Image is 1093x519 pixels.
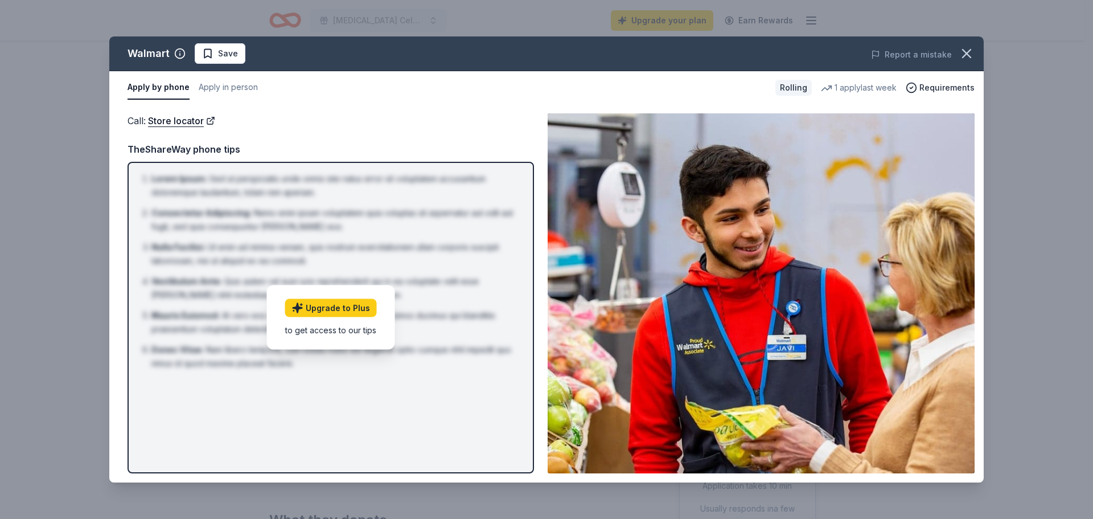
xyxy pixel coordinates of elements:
button: Requirements [906,81,975,95]
button: Apply by phone [128,76,190,100]
img: Image for Walmart [548,113,975,473]
li: Quis autem vel eum iure reprehenderit qui in ea voluptate velit esse [PERSON_NAME] nihil molestia... [151,275,517,302]
li: Nemo enim ipsam voluptatem quia voluptas sit aspernatur aut odit aut fugit, sed quia consequuntur... [151,206,517,234]
li: Ut enim ad minima veniam, quis nostrum exercitationem ullam corporis suscipit laboriosam, nisi ut... [151,240,517,268]
div: Call : [128,113,534,128]
div: 1 apply last week [821,81,897,95]
li: Nam libero tempore, cum soluta nobis est eligendi optio cumque nihil impedit quo minus id quod ma... [151,343,517,370]
a: Store locator [148,113,215,128]
span: Donec Vitae : [151,345,204,354]
span: Requirements [919,81,975,95]
a: Upgrade to Plus [285,299,377,317]
li: At vero eos et accusamus et iusto odio dignissimos ducimus qui blanditiis praesentium voluptatum ... [151,309,517,336]
span: Lorem Ipsum : [151,174,207,183]
button: Report a mistake [871,48,952,62]
div: Rolling [775,80,812,96]
span: Consectetur Adipiscing : [151,208,252,218]
span: Mauris Euismod : [151,310,220,320]
div: Walmart [128,44,170,63]
li: Sed ut perspiciatis unde omnis iste natus error sit voluptatem accusantium doloremque laudantium,... [151,172,517,199]
button: Save [195,43,245,64]
span: Nulla Facilisi : [151,242,206,252]
div: TheShareWay phone tips [128,142,534,157]
div: to get access to our tips [285,324,377,336]
button: Apply in person [199,76,258,100]
span: Vestibulum Ante : [151,276,222,286]
span: Save [218,47,238,60]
